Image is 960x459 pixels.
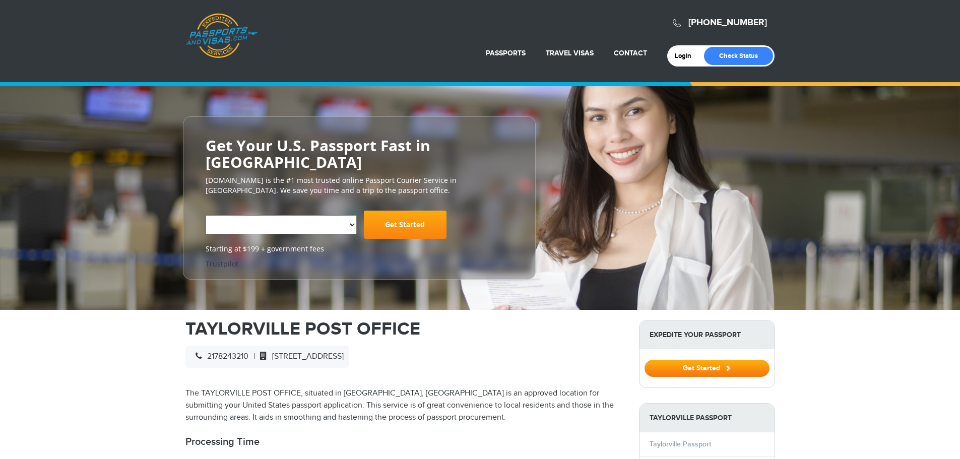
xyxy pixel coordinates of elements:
[206,244,513,254] span: Starting at $199 + government fees
[206,259,238,269] a: Trustpilot
[675,52,698,60] a: Login
[206,137,513,170] h2: Get Your U.S. Passport Fast in [GEOGRAPHIC_DATA]
[688,17,767,28] a: [PHONE_NUMBER]
[546,49,594,57] a: Travel Visas
[614,49,647,57] a: Contact
[206,175,513,195] p: [DOMAIN_NAME] is the #1 most trusted online Passport Courier Service in [GEOGRAPHIC_DATA]. We sav...
[185,320,624,338] h1: TAYLORVILLE POST OFFICE
[364,211,446,239] a: Get Started
[185,387,624,424] p: The TAYLORVILLE POST OFFICE, situated in [GEOGRAPHIC_DATA], [GEOGRAPHIC_DATA] is an approved loca...
[639,320,775,349] strong: Expedite Your Passport
[704,47,773,65] a: Check Status
[645,360,770,377] button: Get Started
[255,352,344,361] span: [STREET_ADDRESS]
[185,346,349,368] div: |
[185,436,624,448] h2: Processing Time
[639,404,775,432] strong: Taylorville Passport
[645,364,770,372] a: Get Started
[486,49,526,57] a: Passports
[650,440,711,448] a: Taylorville Passport
[190,352,248,361] span: 2178243210
[186,13,258,58] a: Passports & [DOMAIN_NAME]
